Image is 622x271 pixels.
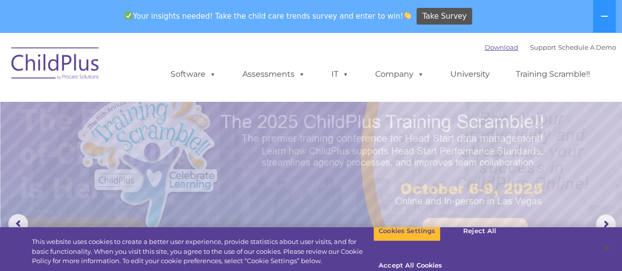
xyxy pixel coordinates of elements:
rs-layer: Boost your productivity and streamline your success in ChildPlus Online! [430,111,614,192]
img: ChildPlus by Procare Solutions [6,40,105,90]
div: This website uses cookies to create a better user experience, provide statistics about user visit... [32,237,373,266]
a: IT [322,64,359,84]
font: | [485,43,616,51]
a: Schedule A Demo [558,43,616,51]
span: Your insights needed! Take the child care trends survey and enter to win! [121,6,415,26]
span: Take Survey [422,8,467,25]
a: Support [530,43,556,51]
rs-layer: The Future of ChildPlus is Here! [20,103,218,205]
a: Assessments [233,64,315,84]
span: Last name [137,65,167,72]
button: Reject All [449,221,510,241]
span: Phone number [137,105,178,113]
button: Cookies Settings [373,221,441,241]
a: Training Scramble!! [506,64,600,84]
img: 👏 [404,12,411,19]
img: ✅ [125,12,132,19]
a: Request a Demo [20,217,144,244]
a: University [441,64,500,84]
a: Take Survey [416,8,472,25]
a: Software [161,64,226,84]
a: Download [485,43,518,51]
button: Close [595,238,617,259]
a: Company [365,64,434,84]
